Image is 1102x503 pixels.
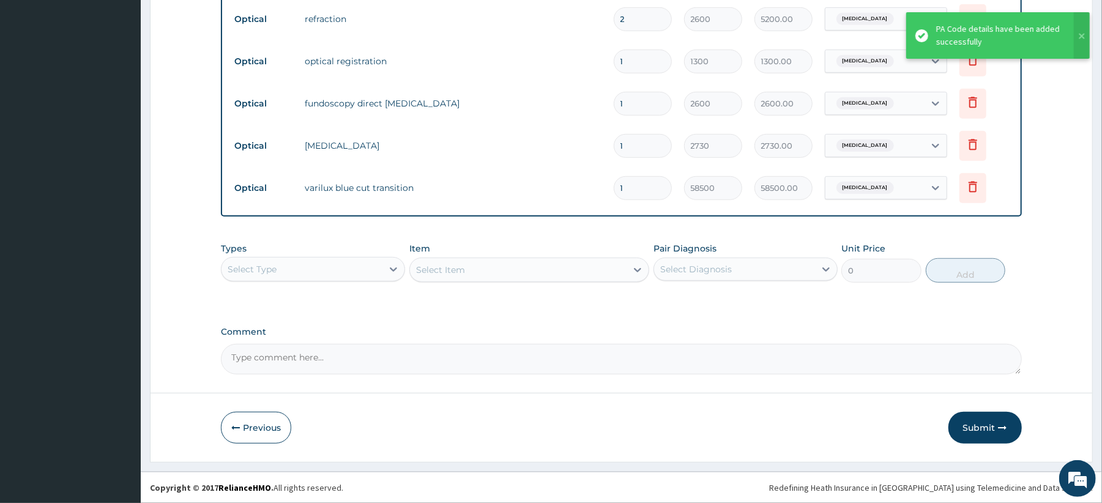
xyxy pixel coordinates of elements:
[201,6,230,35] div: Minimize live chat window
[299,49,607,73] td: optical registration
[228,177,299,199] td: Optical
[23,61,50,92] img: d_794563401_company_1708531726252_794563401
[836,13,894,25] span: [MEDICAL_DATA]
[299,133,607,158] td: [MEDICAL_DATA]
[299,176,607,200] td: varilux blue cut transition
[936,23,1062,48] div: PA Code details have been added successfully
[836,55,894,67] span: [MEDICAL_DATA]
[221,412,291,444] button: Previous
[228,8,299,31] td: Optical
[228,92,299,115] td: Optical
[218,482,271,493] a: RelianceHMO
[299,7,607,31] td: refraction
[836,140,894,152] span: [MEDICAL_DATA]
[769,482,1093,494] div: Redefining Heath Insurance in [GEOGRAPHIC_DATA] using Telemedicine and Data Science!
[6,334,233,377] textarea: Type your message and hit 'Enter'
[836,97,894,110] span: [MEDICAL_DATA]
[221,244,247,254] label: Types
[660,263,732,275] div: Select Diagnosis
[228,263,277,275] div: Select Type
[926,258,1006,283] button: Add
[228,135,299,157] td: Optical
[228,50,299,73] td: Optical
[71,154,169,278] span: We're online!
[653,242,717,255] label: Pair Diagnosis
[141,472,1102,503] footer: All rights reserved.
[150,482,274,493] strong: Copyright © 2017 .
[409,242,430,255] label: Item
[841,242,885,255] label: Unit Price
[64,69,206,84] div: Chat with us now
[948,412,1022,444] button: Submit
[836,182,894,194] span: [MEDICAL_DATA]
[299,91,607,116] td: fundoscopy direct [MEDICAL_DATA]
[221,327,1021,337] label: Comment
